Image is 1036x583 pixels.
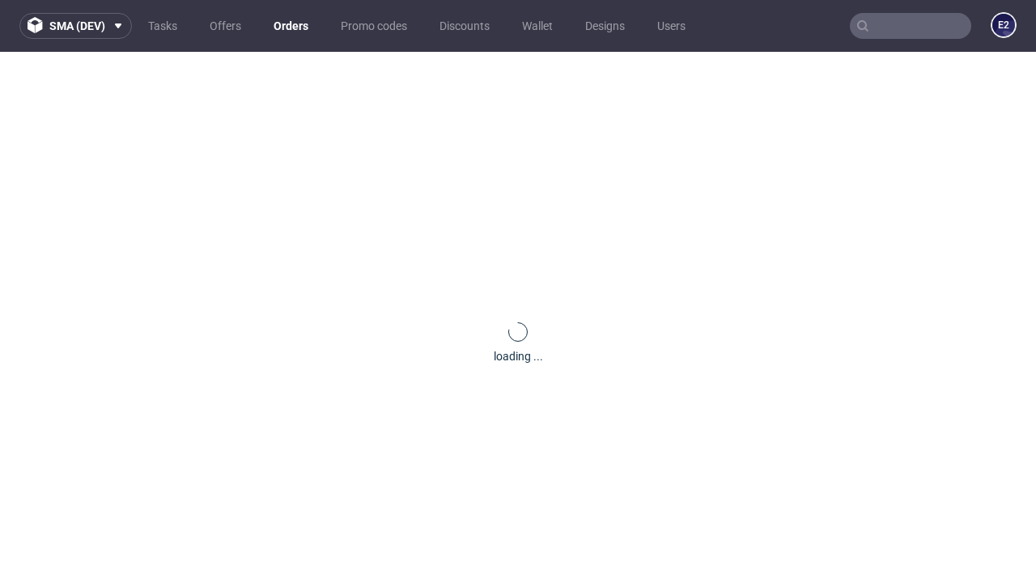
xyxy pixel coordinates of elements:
[512,13,563,39] a: Wallet
[647,13,695,39] a: Users
[200,13,251,39] a: Offers
[992,14,1015,36] figcaption: e2
[430,13,499,39] a: Discounts
[264,13,318,39] a: Orders
[331,13,417,39] a: Promo codes
[49,20,105,32] span: sma (dev)
[575,13,635,39] a: Designs
[494,348,543,364] div: loading ...
[19,13,132,39] button: sma (dev)
[138,13,187,39] a: Tasks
